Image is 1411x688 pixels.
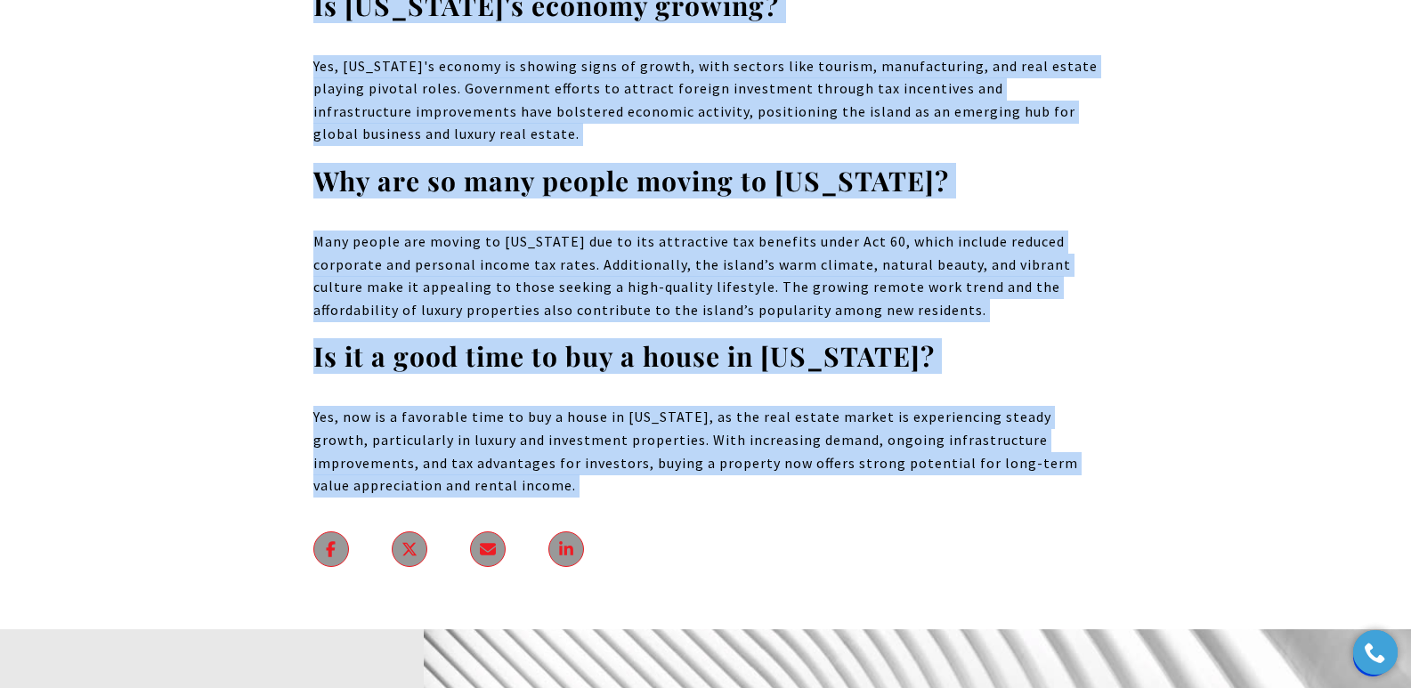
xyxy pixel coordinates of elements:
strong: Is it a good time to buy a house in [US_STATE]? [313,338,935,374]
p: Yes, now is a favorable time to buy a house in [US_STATE], as the real estate market is experienc... [313,406,1099,497]
p: Many people are moving to [US_STATE] due to its attractive tax benefits under Act 60, which inclu... [313,231,1099,321]
p: Yes, [US_STATE]'s economy is showing signs of growth, with sectors like tourism, manufacturing, a... [313,55,1099,146]
a: send an email to ?subject=The Rising Demand for Luxury Properties on Puerto Rico’s West Coast&bod... [470,531,506,567]
strong: Why are so many people moving to [US_STATE]? [313,163,949,198]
